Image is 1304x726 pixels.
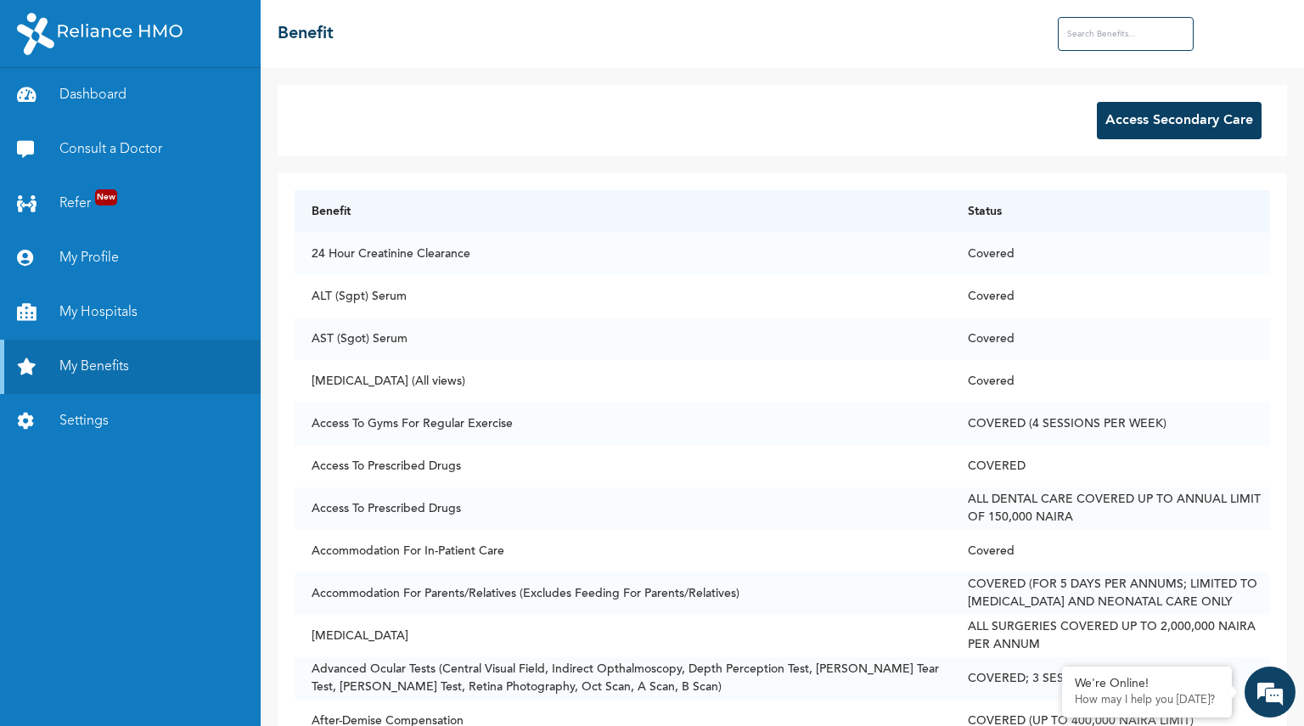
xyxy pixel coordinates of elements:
[17,13,183,55] img: RelianceHMO's Logo
[295,615,951,657] td: [MEDICAL_DATA]
[95,189,117,205] span: New
[951,487,1270,530] td: ALL DENTAL CARE COVERED UP TO ANNUAL LIMIT OF 150,000 NAIRA
[951,572,1270,615] td: COVERED (FOR 5 DAYS PER ANNUMS; LIMITED TO [MEDICAL_DATA] AND NEONATAL CARE ONLY
[295,360,951,402] td: [MEDICAL_DATA] (All views)
[1075,677,1219,691] div: We're Online!
[951,657,1270,700] td: COVERED; 3 SESSIONS EACH PER ANNUM
[295,657,951,700] td: Advanced Ocular Tests (Central Visual Field, Indirect Opthalmoscopy, Depth Perception Test, [PERS...
[295,445,951,487] td: Access To Prescribed Drugs
[951,360,1270,402] td: Covered
[295,530,951,572] td: Accommodation For In-Patient Care
[295,487,951,530] td: Access To Prescribed Drugs
[1075,694,1219,707] p: How may I help you today?
[951,318,1270,360] td: Covered
[951,615,1270,657] td: ALL SURGERIES COVERED UP TO 2,000,000 NAIRA PER ANNUM
[295,275,951,318] td: ALT (Sgpt) Serum
[295,190,951,233] th: Benefit
[951,275,1270,318] td: Covered
[295,233,951,275] td: 24 Hour Creatinine Clearance
[295,402,951,445] td: Access To Gyms For Regular Exercise
[951,190,1270,233] th: Status
[951,445,1270,487] td: COVERED
[295,318,951,360] td: AST (Sgot) Serum
[1058,17,1194,51] input: Search Benefits...
[1097,102,1262,139] button: Access Secondary Care
[951,233,1270,275] td: Covered
[951,530,1270,572] td: Covered
[278,21,334,47] h2: Benefit
[951,402,1270,445] td: COVERED (4 SESSIONS PER WEEK)
[295,572,951,615] td: Accommodation For Parents/Relatives (Excludes Feeding For Parents/Relatives)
